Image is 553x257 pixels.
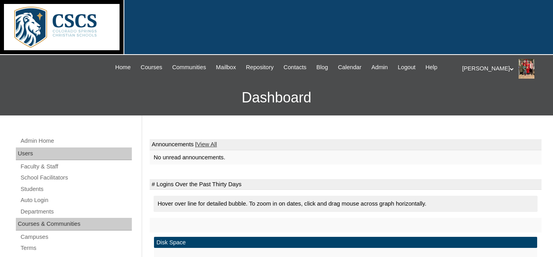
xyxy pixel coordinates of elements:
[20,243,132,253] a: Terms
[279,63,310,72] a: Contacts
[398,63,416,72] span: Logout
[212,63,240,72] a: Mailbox
[246,63,274,72] span: Repository
[20,173,132,183] a: School Facilitators
[216,63,236,72] span: Mailbox
[4,80,549,115] h3: Dashboard
[4,4,120,50] img: logo-white.png
[20,136,132,146] a: Admin Home
[154,237,537,248] td: Disk Space
[367,63,392,72] a: Admin
[150,150,542,165] td: No unread announcements.
[154,196,538,212] div: Hover over line for detailed bubble. To zoom in on dates, click and drag mouse across graph horiz...
[312,63,332,72] a: Blog
[20,207,132,217] a: Departments
[20,162,132,172] a: Faculty & Staff
[168,63,210,72] a: Communities
[141,63,162,72] span: Courses
[16,147,132,160] div: Users
[242,63,277,72] a: Repository
[16,218,132,231] div: Courses & Communities
[371,63,388,72] span: Admin
[197,141,217,147] a: View All
[316,63,328,72] span: Blog
[283,63,306,72] span: Contacts
[422,63,441,72] a: Help
[115,63,131,72] span: Home
[172,63,206,72] span: Communities
[137,63,166,72] a: Courses
[334,63,365,72] a: Calendar
[20,195,132,205] a: Auto Login
[150,179,542,190] td: # Logins Over the Past Thirty Days
[111,63,135,72] a: Home
[519,59,534,79] img: Stephanie Phillips
[426,63,437,72] span: Help
[394,63,420,72] a: Logout
[20,232,132,242] a: Campuses
[20,184,132,194] a: Students
[150,139,542,150] td: Announcements |
[338,63,361,72] span: Calendar
[462,59,545,79] div: [PERSON_NAME]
